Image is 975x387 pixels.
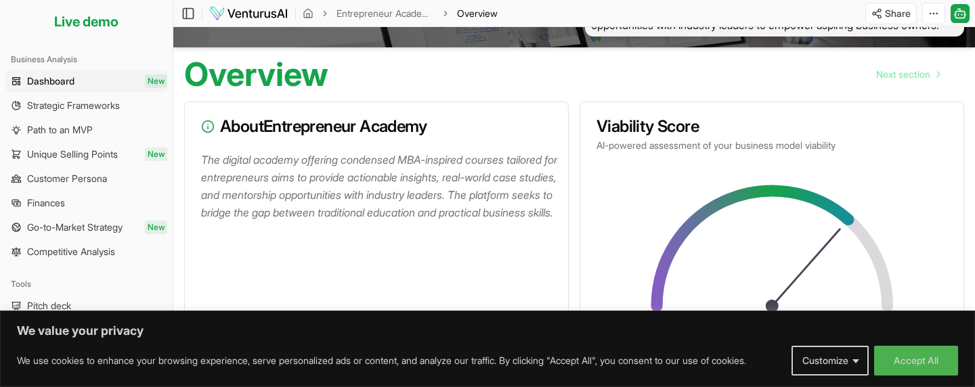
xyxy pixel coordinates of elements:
a: Path to an MVP [5,119,167,141]
span: Share [885,7,911,20]
a: Go to next page [865,61,951,88]
nav: pagination [865,61,951,88]
span: New [145,221,167,234]
span: Unique Selling Points [27,147,118,161]
a: Finances [5,192,167,214]
span: New [145,147,167,161]
span: Finances [27,196,65,210]
nav: breadcrumb [303,7,498,20]
h1: Overview [184,58,328,91]
a: Competitive Analysis [5,241,167,263]
span: Path to an MVP [27,123,93,137]
span: Dashboard [27,74,74,88]
img: logo [209,5,288,22]
p: AI-powered assessment of your business model viability [597,139,947,152]
span: Next section [876,68,930,81]
button: Customize [792,346,869,375]
a: Strategic Frameworks [5,95,167,116]
a: Customer Persona [5,168,167,189]
a: DashboardNew [5,70,167,92]
span: Pitch deck [27,299,71,313]
span: Competitive Analysis [27,245,115,258]
button: Accept All [874,346,958,375]
span: Go-to-Market Strategy [27,221,123,234]
div: Tools [5,273,167,295]
span: Customer Persona [27,172,107,185]
a: Entrepreneur Academy [337,7,434,20]
p: We use cookies to enhance your browsing experience, serve personalized ads or content, and analyz... [17,352,746,369]
a: Unique Selling PointsNew [5,143,167,165]
h3: Viability Score [597,118,947,135]
span: New [145,74,167,88]
a: Pitch deck [5,295,167,317]
p: We value your privacy [17,323,958,339]
p: The digital academy offering condensed MBA-inspired courses tailored for entrepreneurs aims to pr... [201,151,557,221]
span: Strategic Frameworks [27,99,120,112]
button: Share [865,3,917,24]
h3: About Entrepreneur Academy [201,118,552,135]
a: Go-to-Market StrategyNew [5,217,167,238]
div: Business Analysis [5,49,167,70]
span: Overview [457,7,498,20]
